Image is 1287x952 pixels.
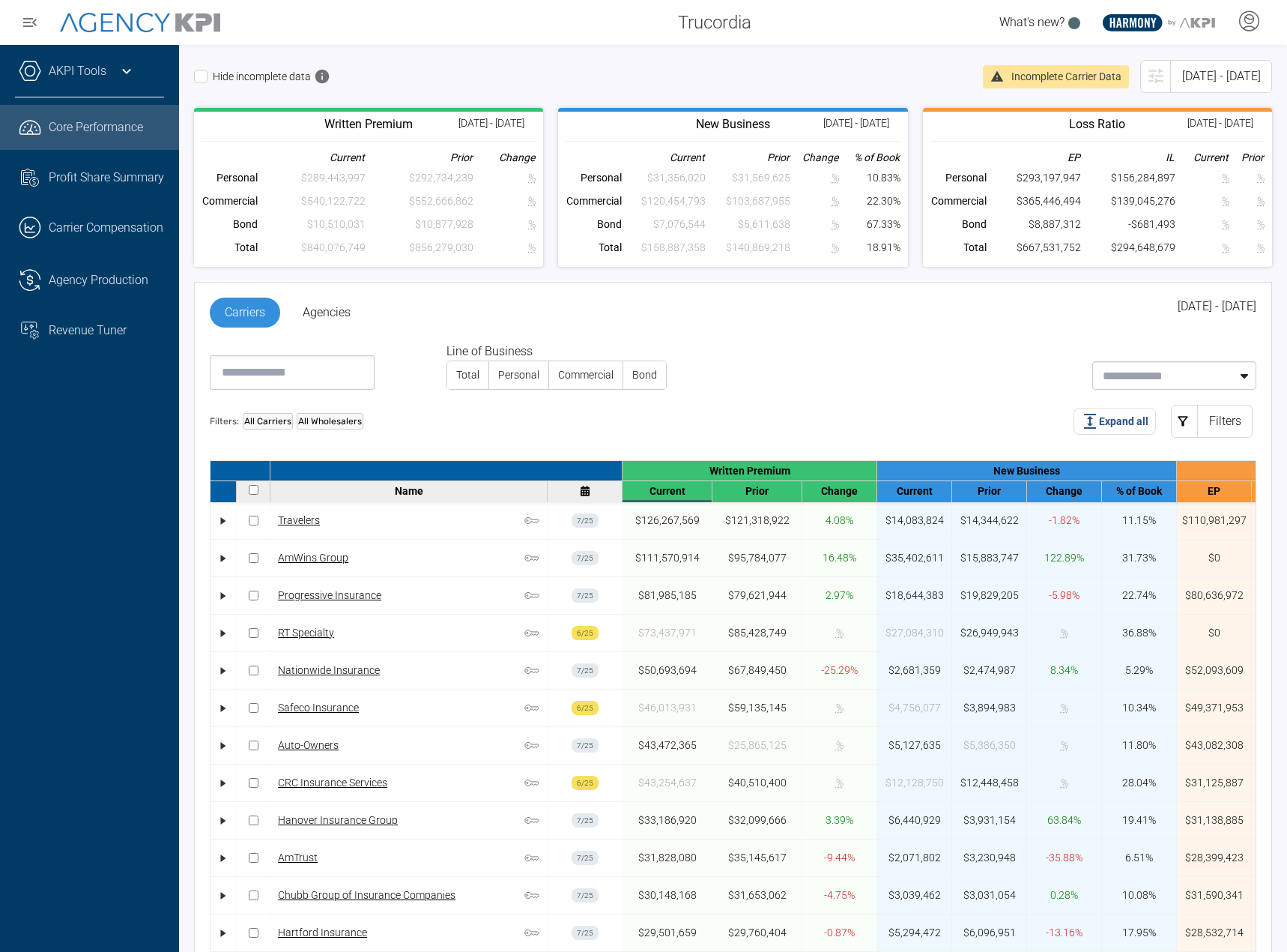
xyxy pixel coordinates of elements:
[999,15,1065,29] span: What's new?
[258,149,366,166] th: Current
[218,657,229,684] div: •
[956,485,1023,497] div: Prior
[218,545,229,571] div: •
[1178,298,1256,343] div: [DATE] - [DATE]
[888,663,941,678] div: $2,681,359
[274,485,543,497] div: Name
[1185,588,1244,603] div: $80,636,972
[638,850,697,866] div: $31,828,080
[1122,888,1156,903] div: 10.08%
[728,738,787,753] div: Carrier data is incomplete for the selected timeframe.
[885,775,944,791] div: Carrier data is incomplete for the selected timeframe.
[278,889,455,901] a: Chubb Group of Insurance Companies
[1208,550,1220,566] div: $0
[549,361,623,389] label: Commercial
[202,166,258,190] th: Personal
[473,213,536,236] td: Carrier data is incomplete for the selected timeframe.
[888,850,941,866] div: $2,071,802
[1047,813,1081,828] div: 63.84%
[1122,513,1156,528] div: 11.15%
[1106,485,1172,497] div: % of Book
[790,213,839,236] td: Carrier data is incomplete for the selected timeframe.
[278,852,318,864] a: AmTrust
[836,738,844,753] div: Carrier data is incomplete for the selected timeframe.
[218,920,229,946] div: •
[638,738,697,753] div: $43,472,365
[524,701,539,716] span: Core carrier
[877,461,1177,480] div: New Business
[638,888,697,903] div: $30,148,168
[824,850,855,866] div: -9.44%
[728,813,787,828] div: $32,099,666
[278,739,339,751] a: Auto-Owners
[638,813,697,828] div: $33,186,920
[473,149,536,166] th: Change
[728,550,787,566] div: $95,784,077
[1229,149,1265,166] th: Prior
[1093,362,1233,389] div: Selected items
[1099,414,1148,430] span: Expand all
[725,513,790,528] div: $121,318,922
[1081,236,1175,259] td: $294,648,679
[1182,513,1247,528] div: $110,981,297
[572,513,599,528] div: Travelers last reported in Jul
[885,625,944,641] div: Carrier data is incomplete for the selected timeframe.
[839,217,900,232] div: 67.33%
[1081,190,1175,213] td: $139,045,276
[49,169,164,187] div: Profit Share Summary
[473,190,536,213] td: Carrier data is incomplete for the selected timeframe.
[823,550,856,566] div: 16.48%
[1175,213,1229,236] td: Carrier data is incomplete for the selected timeframe.
[824,888,855,903] div: -4.75%
[821,663,858,678] div: -25.29%
[1185,813,1244,828] div: $31,138,885
[60,13,220,33] img: AgencyKPI
[728,625,787,641] div: $85,428,749
[1208,625,1220,641] div: $0
[1081,213,1175,236] td: -$681,493
[1122,813,1156,828] div: 19.41%
[1061,625,1068,641] div: Carrier data is incomplete for the selected timeframe.
[1061,738,1068,753] div: Carrier data is incomplete for the selected timeframe.
[987,236,1081,259] td: $667,531,752
[790,190,839,213] td: Carrier data is incomplete for the selected timeframe.
[1175,236,1229,259] td: Carrier data is incomplete for the selected timeframe.
[728,925,787,941] div: $29,760,404
[572,888,599,903] div: Chubb Group of Insurance Companies last reported in Jul
[1185,738,1244,753] div: $43,082,308
[572,813,599,828] div: Hanover Insurance Group last reported in Jul
[1185,663,1244,678] div: $52,093,609
[1069,115,1125,133] h3: Reported by Carrier
[623,461,877,480] div: Written Premium
[572,926,599,940] div: Hartford Insurance last reported in Jul
[315,69,330,84] span: Hides carriers with missing data for the selected timeframe.
[885,550,944,566] div: $35,402,611
[622,213,706,236] td: Carrier data is incomplete for the selected timeframe.
[1229,236,1265,259] td: Carrier data is incomplete for the selected timeframe.
[202,213,258,236] th: Bond
[826,588,853,603] div: 2.97%
[49,219,163,237] span: Carrier Compensation
[210,413,363,430] div: Filters:
[728,775,787,791] div: $40,510,400
[1073,408,1156,435] button: Expand all
[638,700,697,716] div: Carrier data is incomplete for the selected timeframe.
[1185,888,1244,903] div: $31,590,341
[706,149,790,166] th: Prior
[1229,166,1265,190] td: Carrier data is incomplete for the selected timeframe.
[960,775,1019,791] div: $12,448,458
[960,550,1019,566] div: $15,883,747
[963,700,1016,716] div: $3,894,983
[524,888,539,903] span: Core carrier
[1197,405,1253,438] div: Filters
[888,813,941,828] div: $6,440,929
[278,664,380,676] a: Nationwide Insurance
[366,190,473,213] td: Carrier data is incomplete for the selected timeframe.
[987,190,1081,213] td: $365,446,494
[960,625,1019,641] div: $26,949,943
[960,513,1019,528] div: $14,344,622
[524,663,539,678] span: Core carrier
[1125,850,1153,866] div: 6.51%
[1122,700,1156,716] div: 10.34%
[790,166,839,190] td: Carrier data is incomplete for the selected timeframe.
